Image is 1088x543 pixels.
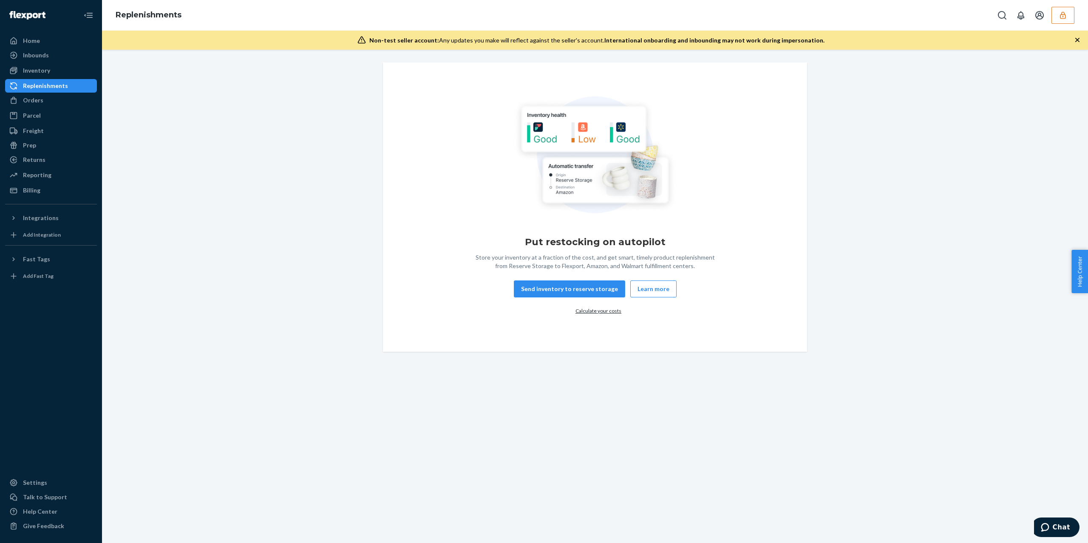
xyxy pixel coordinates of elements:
div: Give Feedback [23,522,64,530]
img: Empty list [513,96,677,217]
button: Talk to Support [5,490,97,504]
div: Freight [23,127,44,135]
a: Home [5,34,97,48]
span: Non-test seller account: [369,37,439,44]
div: Store your inventory at a fraction of the cost, and get smart, timely product replenishment from ... [472,253,718,270]
div: Reporting [23,171,51,179]
a: Help Center [5,505,97,518]
a: Orders [5,93,97,107]
div: Replenishments [23,82,68,90]
a: Billing [5,184,97,197]
button: Close Navigation [80,7,97,24]
div: Home [23,37,40,45]
iframe: Opens a widget where you can chat to one of our agents [1034,518,1079,539]
ol: breadcrumbs [109,3,188,28]
a: Replenishments [5,79,97,93]
div: Returns [23,156,45,164]
a: Freight [5,124,97,138]
span: International onboarding and inbounding may not work during impersonation. [604,37,824,44]
div: Settings [23,478,47,487]
a: Reporting [5,168,97,182]
a: Inventory [5,64,97,77]
div: Talk to Support [23,493,67,501]
a: Calculate your costs [575,308,621,314]
a: Add Integration [5,228,97,242]
div: Add Integration [23,231,61,238]
div: Parcel [23,111,41,120]
button: Send inventory to reserve storage [514,280,625,297]
button: Open account menu [1031,7,1048,24]
button: Open notifications [1012,7,1029,24]
div: Billing [23,186,40,195]
button: Give Feedback [5,519,97,533]
div: Integrations [23,214,59,222]
div: Prep [23,141,36,150]
a: Returns [5,153,97,167]
a: Settings [5,476,97,489]
button: Integrations [5,211,97,225]
div: Any updates you make will reflect against the seller's account. [369,36,824,45]
button: Learn more [630,280,677,297]
div: Orders [23,96,43,105]
div: Help Center [23,507,57,516]
div: Fast Tags [23,255,50,263]
a: Prep [5,139,97,152]
button: Open Search Box [994,7,1011,24]
a: Add Fast Tag [5,269,97,283]
img: Flexport logo [9,11,45,20]
div: Add Fast Tag [23,272,54,280]
div: Inventory [23,66,50,75]
div: Inbounds [23,51,49,59]
a: Parcel [5,109,97,122]
h1: Put restocking on autopilot [525,235,666,249]
a: Inbounds [5,48,97,62]
button: Fast Tags [5,252,97,266]
button: Help Center [1071,250,1088,293]
a: Replenishments [116,10,181,20]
